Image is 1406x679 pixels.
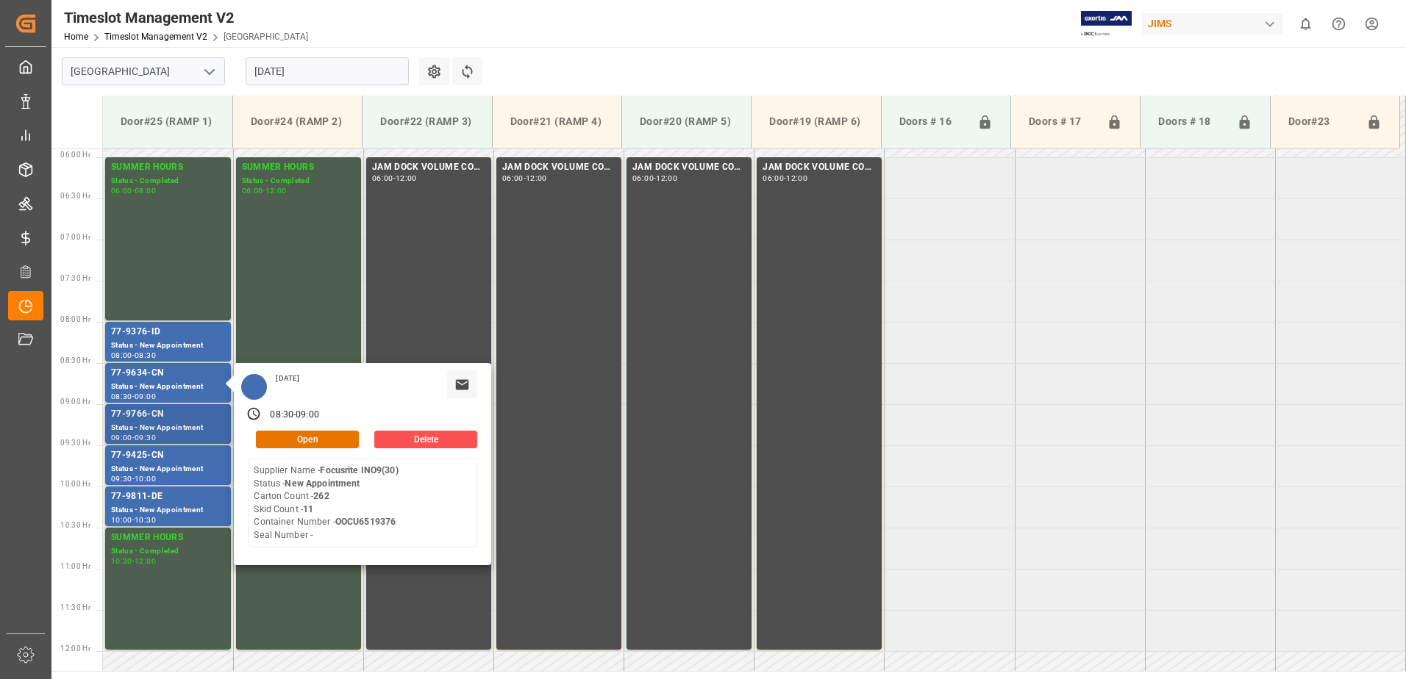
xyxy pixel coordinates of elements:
[763,175,784,182] div: 06:00
[132,393,135,400] div: -
[784,175,786,182] div: -
[1322,7,1355,40] button: Help Center
[1152,108,1230,136] div: Doors # 18
[265,187,287,194] div: 12:00
[60,151,90,159] span: 06:00 Hr
[111,504,225,517] div: Status - New Appointment
[135,558,156,564] div: 12:00
[111,175,225,187] div: Status - Completed
[111,489,225,504] div: 77-9811-DE
[60,315,90,323] span: 08:00 Hr
[111,517,132,523] div: 10:00
[372,175,393,182] div: 06:00
[1023,108,1101,136] div: Doors # 17
[111,475,132,482] div: 09:30
[254,464,398,542] div: Supplier Name - Status - Carton Count - Skid Count - Container Number - Seal Number -
[111,531,225,545] div: SUMMER HOURS
[1081,11,1132,37] img: Exertis%20JAM%20-%20Email%20Logo.jpg_1722504956.jpg
[60,562,90,570] span: 11:00 Hr
[242,187,263,194] div: 06:00
[62,57,225,85] input: Type to search/select
[60,398,90,406] span: 09:00 Hr
[111,434,132,441] div: 09:00
[242,160,355,175] div: SUMMER HOURS
[111,187,132,194] div: 06:00
[115,108,221,135] div: Door#25 (RAMP 1)
[104,32,207,42] a: Timeslot Management V2
[893,108,971,136] div: Doors # 16
[60,192,90,200] span: 06:30 Hr
[111,381,225,393] div: Status - New Appointment
[526,175,547,182] div: 12:00
[135,517,156,523] div: 10:30
[1142,13,1283,35] div: JIMS
[64,7,308,29] div: Timeslot Management V2
[763,108,868,135] div: Door#19 (RAMP 6)
[293,409,296,422] div: -
[132,517,135,523] div: -
[60,480,90,488] span: 10:00 Hr
[135,352,156,359] div: 08:30
[111,352,132,359] div: 08:00
[60,274,90,282] span: 07:30 Hr
[111,558,132,564] div: 10:30
[111,463,225,475] div: Status - New Appointment
[502,175,524,182] div: 06:00
[320,465,398,475] b: Focusrite INO9(30)
[111,422,225,434] div: Status - New Appointment
[1142,10,1289,37] button: JIMS
[763,160,876,175] div: JAM DOCK VOLUME CONTROL
[60,521,90,529] span: 10:30 Hr
[372,160,485,175] div: JAM DOCK VOLUME CONTROL
[786,175,807,182] div: 12:00
[60,603,90,611] span: 11:30 Hr
[242,175,355,187] div: Status - Completed
[111,545,225,558] div: Status - Completed
[132,187,135,194] div: -
[271,373,304,384] div: [DATE]
[132,352,135,359] div: -
[60,233,90,241] span: 07:00 Hr
[135,393,156,400] div: 09:00
[654,175,656,182] div: -
[524,175,526,182] div: -
[111,366,225,381] div: 77-9634-CN
[504,108,610,135] div: Door#21 (RAMP 4)
[656,175,677,182] div: 12:00
[135,434,156,441] div: 09:30
[1289,7,1322,40] button: show 0 new notifications
[135,475,156,482] div: 10:00
[502,160,615,175] div: JAM DOCK VOLUME CONTROL
[60,644,90,653] span: 12:00 Hr
[396,175,417,182] div: 12:00
[111,448,225,463] div: 77-9425-CN
[135,187,156,194] div: 08:00
[263,187,265,194] div: -
[111,407,225,422] div: 77-9766-CN
[632,160,746,175] div: JAM DOCK VOLUME CONTROL
[111,160,225,175] div: SUMMER HOURS
[245,108,350,135] div: Door#24 (RAMP 2)
[335,517,396,527] b: OOCU6519376
[256,431,359,448] button: Open
[313,491,329,501] b: 262
[132,558,135,564] div: -
[246,57,409,85] input: DD.MM.YYYY
[111,325,225,339] div: 77-9376-ID
[632,175,654,182] div: 06:00
[285,478,360,489] b: New Appointment
[374,108,479,135] div: Door#22 (RAMP 3)
[198,60,220,83] button: open menu
[374,431,477,448] button: Delete
[111,339,225,352] div: Status - New Appointment
[132,434,135,441] div: -
[64,32,88,42] a: Home
[60,439,90,447] span: 09:30 Hr
[60,356,90,364] span: 08:30 Hr
[634,108,739,135] div: Door#20 (RAMP 5)
[132,475,135,482] div: -
[393,175,396,182] div: -
[296,409,319,422] div: 09:00
[111,393,132,400] div: 08:30
[1282,108,1360,136] div: Door#23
